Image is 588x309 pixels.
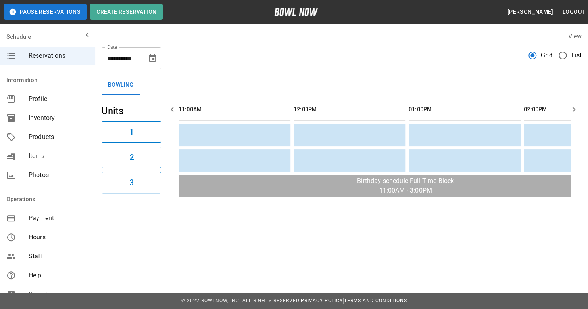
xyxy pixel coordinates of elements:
[144,50,160,66] button: Choose date, selected date is Oct 11, 2025
[541,51,553,60] span: Grid
[409,98,521,121] th: 01:00PM
[181,298,300,303] span: © 2022 BowlNow, Inc. All Rights Reserved.
[102,76,582,95] div: inventory tabs
[129,126,133,138] h6: 1
[179,98,290,121] th: 11:00AM
[102,172,161,193] button: 3
[294,98,405,121] th: 12:00PM
[568,32,582,40] label: View
[29,214,89,223] span: Payment
[90,4,163,20] button: Create Reservation
[571,51,582,60] span: List
[300,298,342,303] a: Privacy Policy
[102,76,140,95] button: Bowling
[129,176,133,189] h6: 3
[29,290,89,299] span: Reports
[129,151,133,164] h6: 2
[29,170,89,180] span: Photos
[29,151,89,161] span: Items
[274,8,318,16] img: logo
[102,121,161,143] button: 1
[29,94,89,104] span: Profile
[102,147,161,168] button: 2
[29,51,89,61] span: Reservations
[504,5,556,19] button: [PERSON_NAME]
[344,298,407,303] a: Terms and Conditions
[559,5,588,19] button: Logout
[29,233,89,242] span: Hours
[29,271,89,280] span: Help
[4,4,87,20] button: Pause Reservations
[29,113,89,123] span: Inventory
[102,105,161,117] h5: Units
[29,132,89,142] span: Products
[29,252,89,261] span: Staff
